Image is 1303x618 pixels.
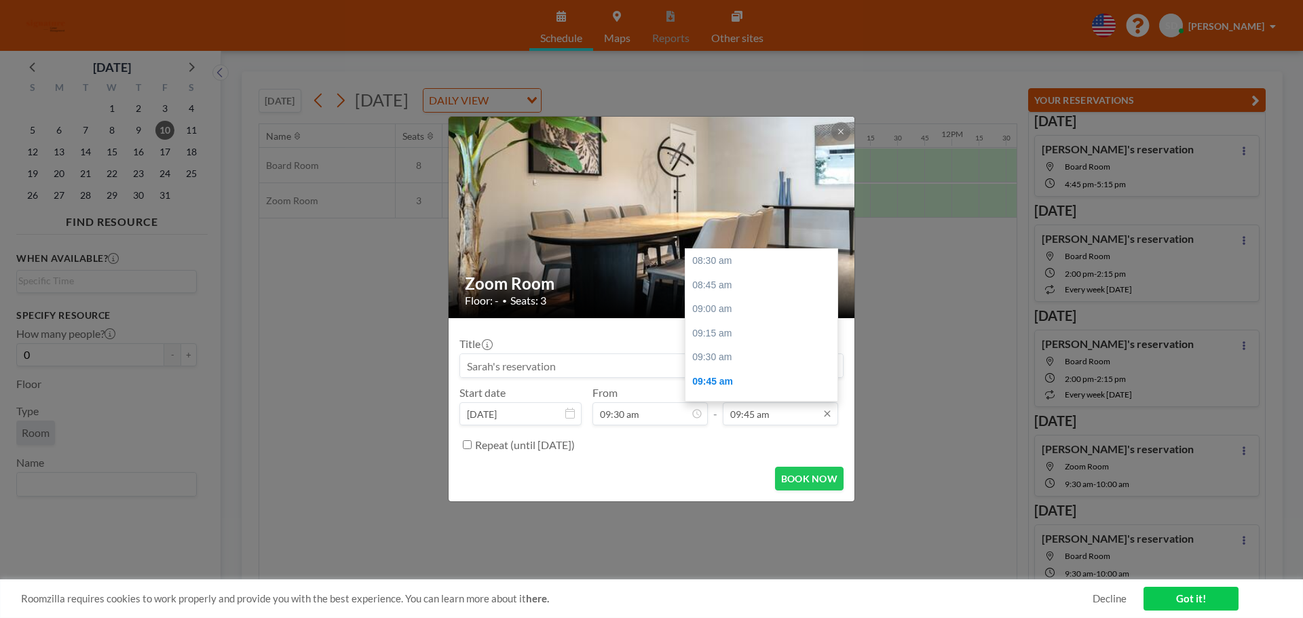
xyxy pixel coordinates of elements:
input: Sarah's reservation [460,354,843,377]
img: 537.jpg [449,82,856,353]
a: here. [526,592,549,604]
div: 09:30 am [685,345,844,370]
span: Floor: - [465,294,499,307]
div: 09:15 am [685,322,844,346]
span: Roomzilla requires cookies to work properly and provide you with the best experience. You can lea... [21,592,1093,605]
label: Repeat (until [DATE]) [475,438,575,452]
span: - [713,391,717,421]
div: 09:00 am [685,297,844,322]
h2: Zoom Room [465,273,839,294]
div: 08:45 am [685,273,844,298]
button: BOOK NOW [775,467,844,490]
div: 08:30 am [685,249,844,273]
label: From [592,386,618,400]
label: Title [459,337,491,351]
span: • [502,296,507,306]
div: 10:00 am [685,394,844,419]
label: Start date [459,386,506,400]
a: Decline [1093,592,1127,605]
a: Got it! [1144,587,1239,611]
span: Seats: 3 [510,294,546,307]
div: 09:45 am [685,370,844,394]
